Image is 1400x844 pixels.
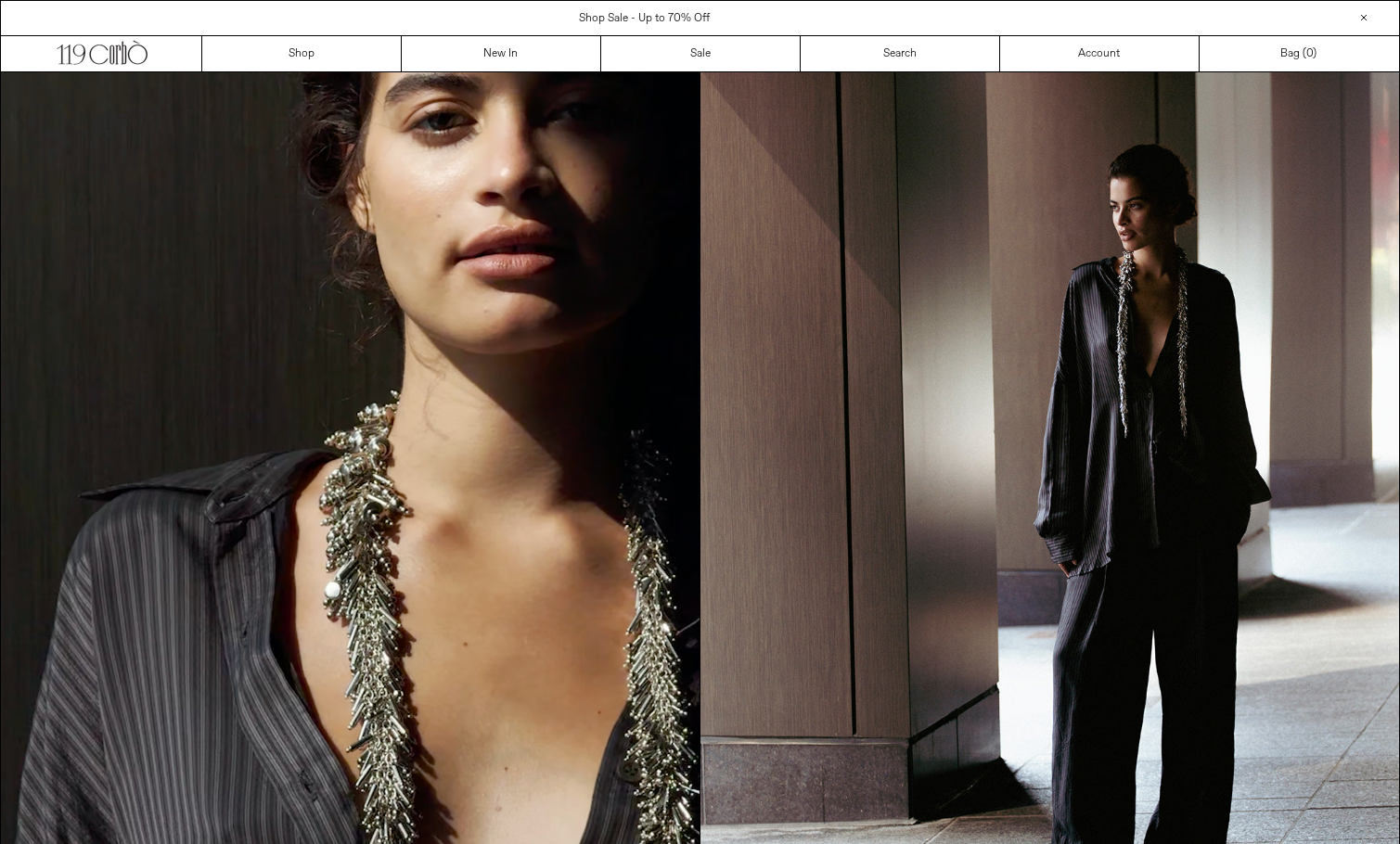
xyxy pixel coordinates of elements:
a: Bag () [1200,36,1399,71]
a: Shop Sale - Up to 70% Off [579,11,710,26]
a: Shop [202,36,402,71]
a: Account [1000,36,1200,71]
span: 0 [1306,46,1313,61]
a: New In [402,36,601,71]
a: Search [801,36,1000,71]
span: ) [1306,45,1317,62]
a: Sale [601,36,801,71]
